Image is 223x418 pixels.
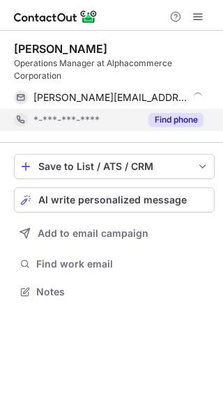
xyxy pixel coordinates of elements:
button: save-profile-one-click [14,154,215,179]
div: Operations Manager at Alphacommerce Corporation [14,57,215,82]
span: Notes [36,286,209,298]
div: [PERSON_NAME] [14,42,107,56]
button: Reveal Button [148,113,203,127]
button: Find work email [14,254,215,274]
div: Save to List / ATS / CRM [38,161,190,172]
button: AI write personalized message [14,187,215,212]
span: Find work email [36,258,209,270]
img: ContactOut v5.3.10 [14,8,98,25]
span: Add to email campaign [38,228,148,239]
span: AI write personalized message [38,194,187,206]
button: Notes [14,282,215,302]
span: [PERSON_NAME][EMAIL_ADDRESS][DOMAIN_NAME] [33,91,188,104]
button: Add to email campaign [14,221,215,246]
